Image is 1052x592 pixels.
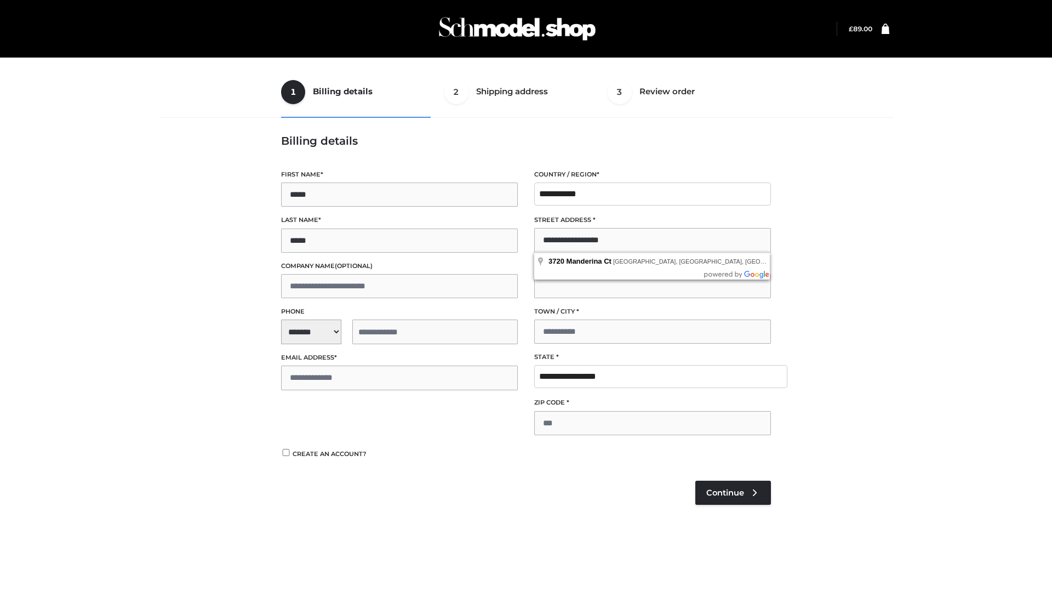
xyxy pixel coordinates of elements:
[534,215,771,225] label: Street address
[281,134,771,147] h3: Billing details
[706,488,744,498] span: Continue
[534,169,771,180] label: Country / Region
[849,25,853,33] span: £
[534,397,771,408] label: ZIP Code
[435,7,599,50] img: Schmodel Admin 964
[849,25,872,33] bdi: 89.00
[534,306,771,317] label: Town / City
[281,261,518,271] label: Company name
[695,481,771,505] a: Continue
[849,25,872,33] a: £89.00
[281,169,518,180] label: First name
[613,258,808,265] span: [GEOGRAPHIC_DATA], [GEOGRAPHIC_DATA], [GEOGRAPHIC_DATA]
[534,352,771,362] label: State
[281,449,291,456] input: Create an account?
[335,262,373,270] span: (optional)
[567,257,611,265] span: Manderina Ct
[293,450,367,458] span: Create an account?
[281,215,518,225] label: Last name
[548,257,564,265] span: 3720
[281,306,518,317] label: Phone
[281,352,518,363] label: Email address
